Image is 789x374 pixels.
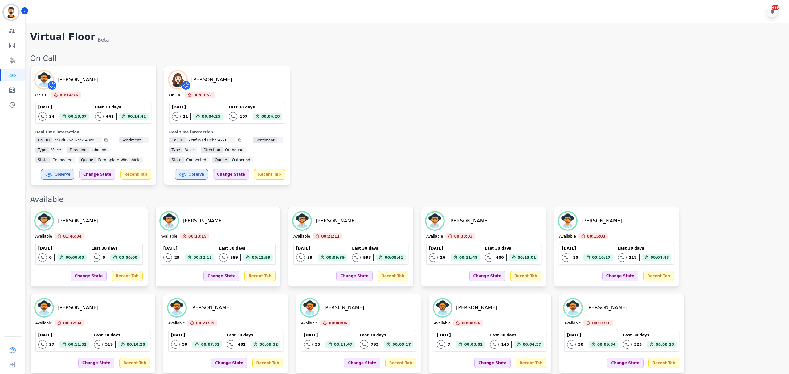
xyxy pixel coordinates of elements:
[510,271,541,281] div: Recent Tab
[127,341,145,348] span: 00:10:20
[67,147,89,153] span: Direction
[163,246,214,251] div: [DATE]
[581,217,622,225] div: [PERSON_NAME]
[316,217,357,225] div: [PERSON_NAME]
[38,105,89,110] div: [DATE]
[161,234,177,239] div: Available
[193,254,212,261] span: 00:12:15
[462,320,480,326] span: 00:08:56
[564,321,581,326] div: Available
[190,304,231,311] div: [PERSON_NAME]
[30,31,95,44] h1: Virtual Floor
[169,137,186,143] span: Call ID
[321,233,340,239] span: 00:21:11
[592,254,611,261] span: 00:10:17
[182,147,197,153] span: voice
[223,147,246,153] span: outbound
[89,147,109,153] span: inbound
[564,299,582,316] img: Avatar
[326,254,345,261] span: 00:09:39
[323,304,364,311] div: [PERSON_NAME]
[49,342,55,347] div: 27
[202,113,220,120] span: 00:04:25
[238,342,246,347] div: 492
[213,169,249,180] div: Change State
[607,358,643,368] div: Change State
[772,5,779,10] div: +99
[227,333,280,338] div: Last 30 days
[648,358,679,368] div: Recent Tab
[578,342,583,347] div: 30
[92,246,140,251] div: Last 30 days
[182,342,187,347] div: 50
[240,114,247,119] div: 167
[50,157,75,163] span: connected
[52,137,102,143] span: e58d625c-67a7-48c8-933b-7766e48d8e34
[79,169,115,180] div: Change State
[490,333,544,338] div: Last 30 days
[562,246,613,251] div: [DATE]
[244,271,275,281] div: Recent Tab
[49,255,52,260] div: 0
[143,137,149,143] span: -
[119,358,150,368] div: Recent Tab
[105,342,113,347] div: 519
[363,255,371,260] div: 598
[169,71,186,88] img: Avatar
[95,105,149,110] div: Last 30 days
[169,93,182,98] div: On Call
[587,233,606,239] span: 00:15:03
[96,157,143,163] span: Permaplate Windshield
[334,341,353,348] span: 00:11:47
[168,321,185,326] div: Available
[49,147,63,153] span: voice
[474,358,510,368] div: Change State
[55,172,70,177] span: Observe
[429,246,480,251] div: [DATE]
[567,333,618,338] div: [DATE]
[183,217,224,225] div: [PERSON_NAME]
[454,233,472,239] span: 00:38:03
[315,342,320,347] div: 35
[66,254,84,261] span: 00:00:00
[253,137,277,143] span: Sentiment
[371,342,378,347] div: 793
[169,130,285,135] div: Real time interaction
[592,320,611,326] span: 00:11:16
[78,358,114,368] div: Change State
[352,246,406,251] div: Last 30 days
[68,113,87,120] span: 00:19:07
[336,271,372,281] div: Change State
[634,342,642,347] div: 323
[559,234,576,239] div: Available
[194,92,212,98] span: 00:03:57
[307,255,313,260] div: 39
[35,130,151,135] div: Real time interaction
[196,320,215,326] span: 00:21:39
[656,341,674,348] span: 00:08:10
[254,169,285,180] div: Recent Tab
[60,92,78,98] span: 00:14:26
[35,212,53,230] img: Avatar
[434,321,451,326] div: Available
[230,255,238,260] div: 559
[587,304,628,311] div: [PERSON_NAME]
[516,358,546,368] div: Recent Tab
[501,342,509,347] div: 145
[469,271,505,281] div: Change State
[112,271,142,281] div: Recent Tab
[103,255,105,260] div: 0
[119,254,137,261] span: 00:00:00
[434,299,451,316] img: Avatar
[4,5,18,20] img: Bordered avatar
[94,333,148,338] div: Last 30 days
[464,341,483,348] span: 00:03:01
[98,36,109,44] div: Beta
[35,93,49,98] div: On Call
[440,255,445,260] div: 26
[296,246,347,251] div: [DATE]
[623,333,677,338] div: Last 30 days
[651,254,669,261] span: 00:04:48
[30,195,783,205] div: Available
[301,321,318,326] div: Available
